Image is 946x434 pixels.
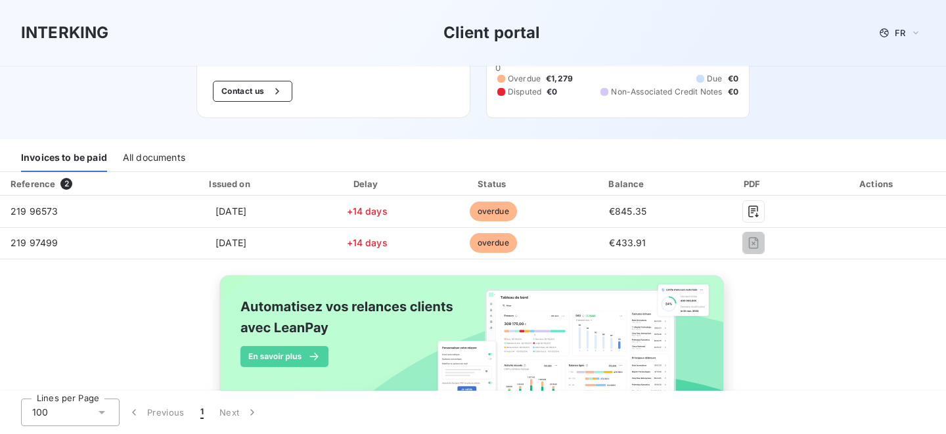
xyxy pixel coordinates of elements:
span: 100 [32,406,48,419]
div: PDF [700,177,806,190]
span: 0 [495,62,501,73]
span: Due [707,73,722,85]
h3: Client portal [443,21,541,45]
div: Invoices to be paid [21,144,107,172]
span: €433.91 [609,237,646,248]
span: €0 [728,73,738,85]
div: Balance [560,177,695,190]
span: +14 days [347,206,388,217]
span: Disputed [508,86,541,98]
button: Previous [120,399,192,426]
span: overdue [470,202,517,221]
img: banner [208,267,738,429]
span: +14 days [347,237,388,248]
div: All documents [123,144,185,172]
span: €0 [728,86,738,98]
div: Delay [308,177,426,190]
button: 1 [192,399,212,426]
div: Reference [11,179,55,189]
span: [DATE] [215,206,246,217]
div: Status [432,177,555,190]
span: Non-Associated Credit Notes [611,86,722,98]
div: Actions [811,177,943,190]
span: overdue [470,233,517,253]
span: [DATE] [215,237,246,248]
span: €845.35 [609,206,646,217]
button: Contact us [213,81,292,102]
h3: INTERKING [21,21,108,45]
span: 219 97499 [11,237,58,248]
span: 1 [200,406,204,419]
span: FR [895,28,905,38]
button: Next [212,399,267,426]
span: Overdue [508,73,541,85]
span: 2 [60,178,72,190]
span: €0 [547,86,557,98]
span: €1,279 [546,73,573,85]
span: 219 96573 [11,206,58,217]
div: Issued on [160,177,303,190]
